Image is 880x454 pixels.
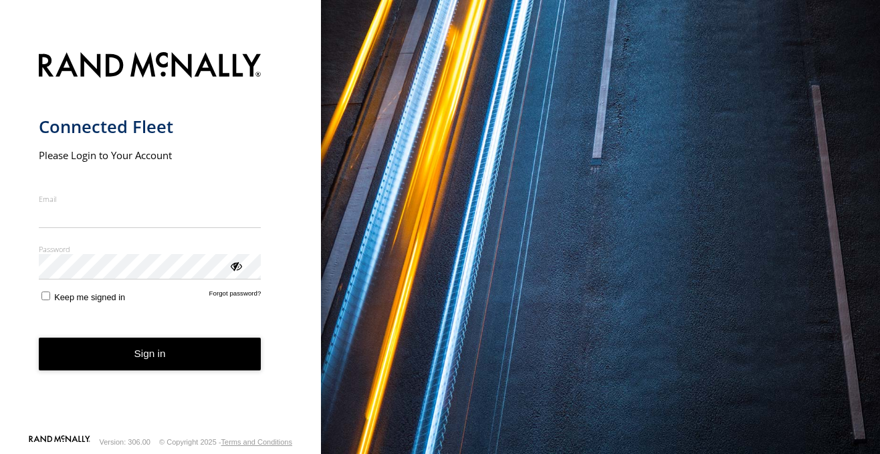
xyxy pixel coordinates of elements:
[159,438,292,446] div: © Copyright 2025 -
[39,244,261,254] label: Password
[29,435,90,449] a: Visit our Website
[39,148,261,162] h2: Please Login to Your Account
[39,194,261,204] label: Email
[221,438,292,446] a: Terms and Conditions
[39,44,283,434] form: main
[41,292,50,300] input: Keep me signed in
[100,438,150,446] div: Version: 306.00
[54,292,125,302] span: Keep me signed in
[39,338,261,370] button: Sign in
[209,290,261,302] a: Forgot password?
[229,259,242,272] div: ViewPassword
[39,49,261,84] img: Rand McNally
[39,116,261,138] h1: Connected Fleet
